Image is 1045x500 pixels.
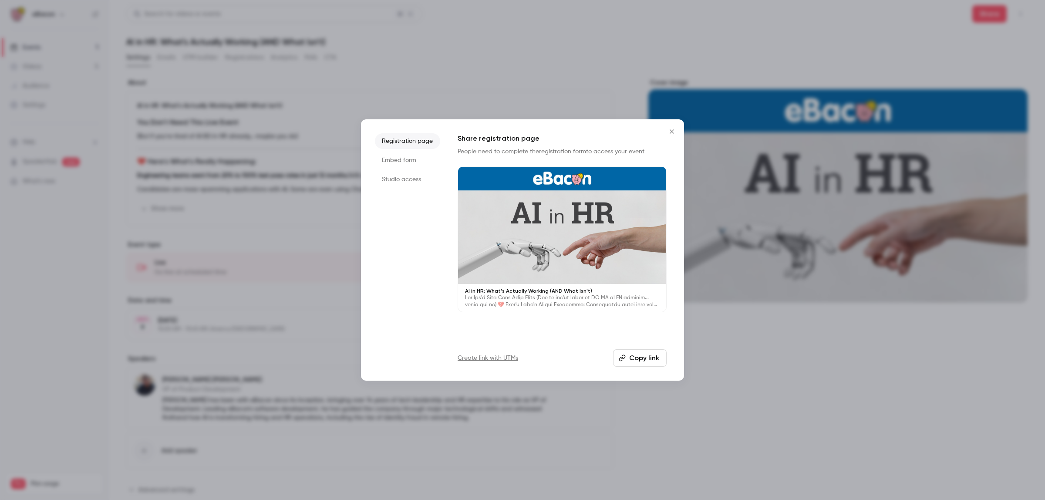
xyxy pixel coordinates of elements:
[465,294,659,308] p: Lor Ips'd Sita Cons Adip Elits (Doe te inc'ut labor et DO MA al EN adminim... venia qui no) 💔 Exe...
[458,133,667,144] h1: Share registration page
[663,123,681,140] button: Close
[375,152,440,168] li: Embed form
[458,354,518,362] a: Create link with UTMs
[465,287,659,294] p: AI in HR: What's Actually Working (AND What Isn't)
[539,149,586,155] a: registration form
[458,166,667,312] a: AI in HR: What's Actually Working (AND What Isn't)Lor Ips'd Sita Cons Adip Elits (Doe te inc'ut l...
[613,349,667,367] button: Copy link
[458,147,667,156] p: People need to complete the to access your event
[375,133,440,149] li: Registration page
[375,172,440,187] li: Studio access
